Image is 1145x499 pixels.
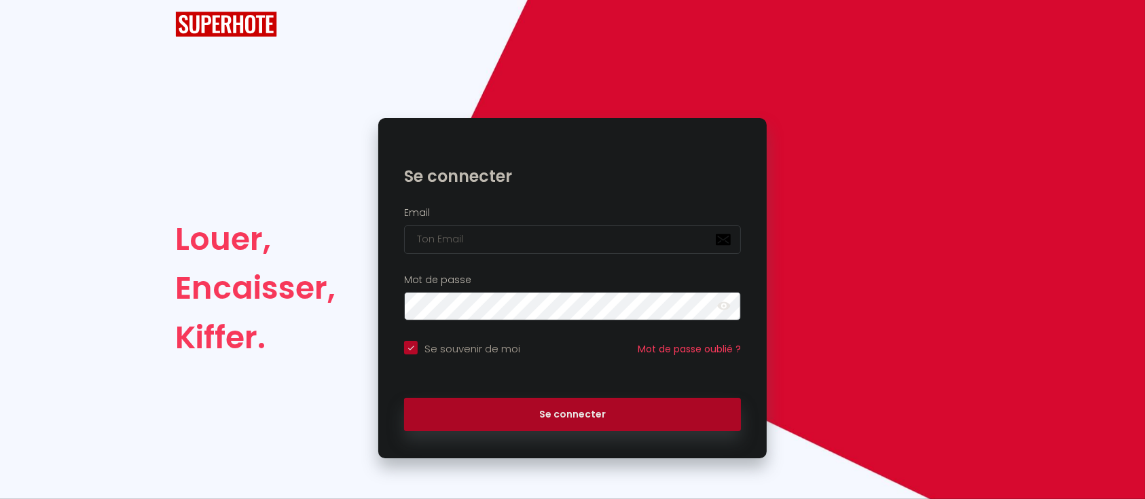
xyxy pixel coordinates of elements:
[404,207,741,219] h2: Email
[404,274,741,286] h2: Mot de passe
[404,398,741,432] button: Se connecter
[175,215,335,263] div: Louer,
[404,225,741,254] input: Ton Email
[11,5,52,46] button: Ouvrir le widget de chat LiveChat
[175,263,335,312] div: Encaisser,
[404,166,741,187] h1: Se connecter
[638,342,741,356] a: Mot de passe oublié ?
[175,313,335,362] div: Kiffer.
[175,12,277,37] img: SuperHote logo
